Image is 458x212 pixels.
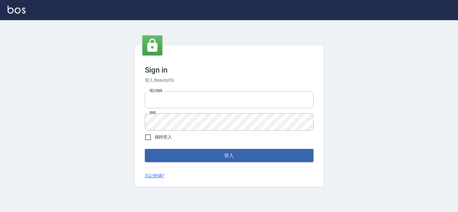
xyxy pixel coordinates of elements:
[145,77,314,84] h6: 登入 BeautyOS
[149,110,156,115] label: 密碼
[149,88,162,93] label: 電話號碼
[145,149,314,162] button: 登入
[8,6,25,14] img: Logo
[155,134,172,140] span: 保持登入
[145,66,314,74] h3: Sign in
[145,173,165,179] a: 忘記密碼?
